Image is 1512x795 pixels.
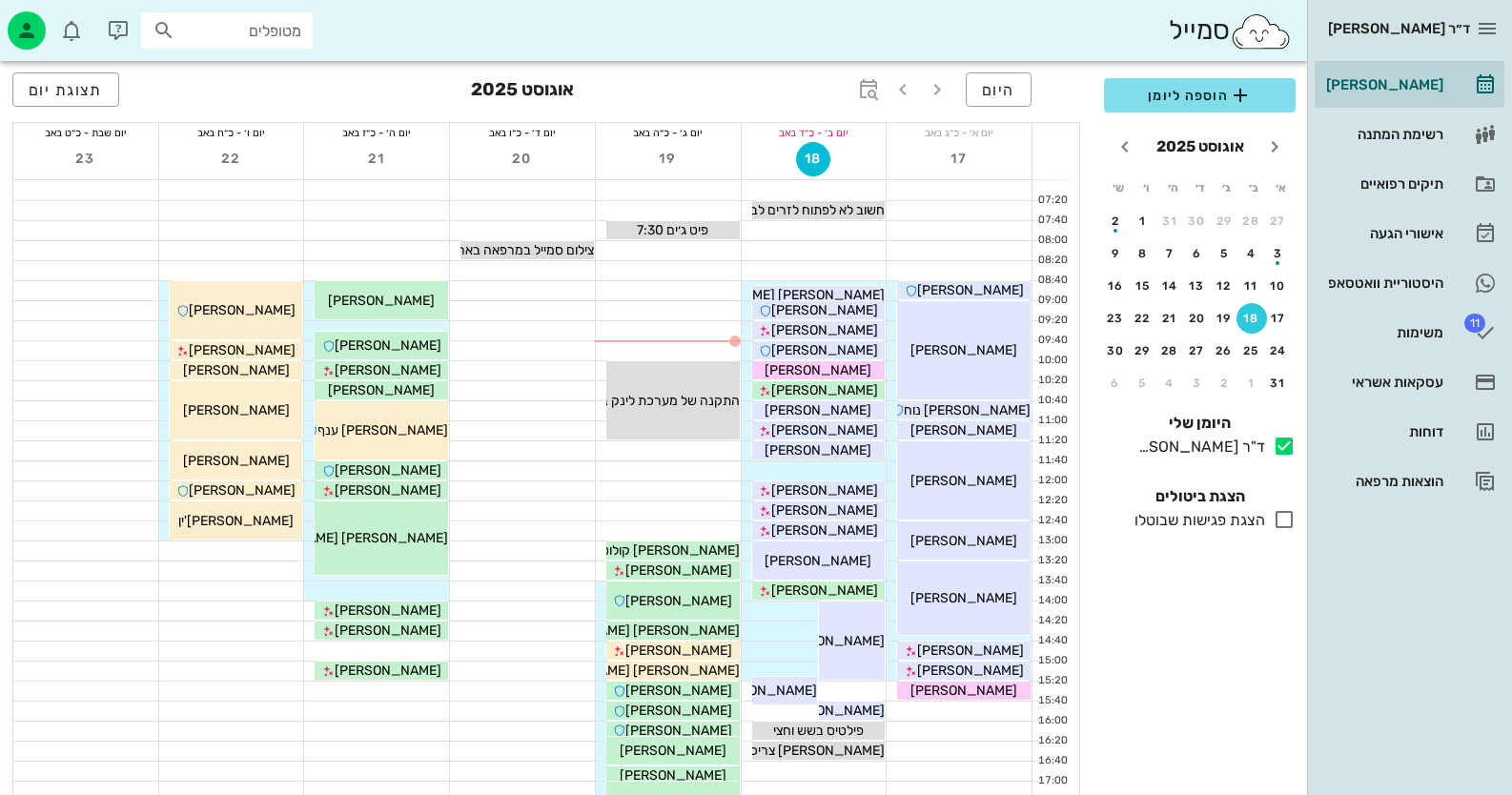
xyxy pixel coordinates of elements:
span: [PERSON_NAME] [778,633,885,649]
button: 2 [1209,368,1239,398]
div: הוצאות מרפאה [1322,474,1443,489]
button: 30 [1100,336,1131,366]
span: [PERSON_NAME] [771,582,878,599]
span: צילום סמייל במרפאה בארבע [443,242,594,258]
a: היסטוריית וואטסאפ [1315,260,1504,306]
div: 15:40 [1032,693,1072,709]
span: תג [56,15,68,27]
div: 9 [1100,247,1131,260]
button: 27 [1263,206,1294,236]
button: 3 [1182,368,1213,398]
span: 21 [359,151,394,167]
div: 2 [1100,214,1131,228]
button: 4 [1154,368,1185,398]
span: [PERSON_NAME] [771,382,878,398]
span: [PERSON_NAME] [910,473,1017,489]
th: ב׳ [1241,172,1266,204]
span: [PERSON_NAME] [765,442,871,459]
div: 11 [1236,279,1267,293]
span: 17 [942,151,976,167]
span: [PERSON_NAME] [625,562,732,579]
span: [PERSON_NAME] [620,767,726,784]
button: 5 [1128,368,1158,398]
a: רשימת המתנה [1315,112,1504,157]
span: [PERSON_NAME] [765,362,871,378]
span: [PERSON_NAME] [PERSON_NAME] [232,530,448,546]
span: [PERSON_NAME] [328,382,435,398]
h4: הצגת ביטולים [1104,485,1296,508]
div: יום שבת - כ״ט באב [13,123,158,142]
div: 08:00 [1032,233,1072,249]
th: ג׳ [1215,172,1239,204]
button: 21 [1154,303,1185,334]
div: 14:00 [1032,593,1072,609]
span: [PERSON_NAME] [910,590,1017,606]
div: 13:20 [1032,553,1072,569]
span: [PERSON_NAME] [335,662,441,679]
div: 15:00 [1032,653,1072,669]
div: 16:40 [1032,753,1072,769]
div: 1 [1128,214,1158,228]
span: [PERSON_NAME] [189,482,296,499]
button: 13 [1182,271,1213,301]
div: יום ה׳ - כ״ז באב [304,123,449,142]
span: הוספה ליומן [1119,84,1280,107]
span: 18 [797,151,829,167]
div: 3 [1263,247,1294,260]
span: [PERSON_NAME] [335,622,441,639]
button: 29 [1209,206,1239,236]
div: הצגת פגישות שבוטלו [1127,509,1265,532]
span: [PERSON_NAME] [PERSON_NAME] [668,287,885,303]
span: [PERSON_NAME] [771,342,878,358]
span: 22 [215,151,249,167]
span: [PERSON_NAME] [335,602,441,619]
div: 16:00 [1032,713,1072,729]
div: 23 [1100,312,1131,325]
button: 6 [1182,238,1213,269]
span: [PERSON_NAME] [625,642,732,659]
span: [PERSON_NAME] ענף [317,422,448,438]
div: 08:40 [1032,273,1072,289]
button: 24 [1263,336,1294,366]
div: 30 [1182,214,1213,228]
div: 27 [1182,344,1213,357]
span: [PERSON_NAME] [910,533,1017,549]
div: היסטוריית וואטסאפ [1322,275,1443,291]
div: 17 [1263,312,1294,325]
button: 14 [1154,271,1185,301]
div: 28 [1236,214,1267,228]
div: 10:40 [1032,393,1072,409]
th: ש׳ [1106,172,1131,204]
span: [PERSON_NAME] [771,502,878,519]
div: 11:20 [1032,433,1072,449]
button: 18 [1236,303,1267,334]
div: 08:20 [1032,253,1072,269]
span: [PERSON_NAME] [PERSON_NAME] [523,622,740,639]
div: 12 [1209,279,1239,293]
span: [PERSON_NAME] [917,282,1024,298]
button: היום [966,72,1032,107]
div: 17:00 [1032,773,1072,789]
span: [PERSON_NAME] נוח [904,402,1031,418]
div: 16:20 [1032,733,1072,749]
div: יום א׳ - כ״ג באב [887,123,1032,142]
div: ד"ר [PERSON_NAME] [1131,436,1265,459]
button: 16 [1100,271,1131,301]
div: 24 [1263,344,1294,357]
button: 23 [1100,303,1131,334]
a: עסקאות אשראי [1315,359,1504,405]
button: 20 [505,142,540,176]
span: [PERSON_NAME] [335,462,441,479]
button: 30 [1182,206,1213,236]
div: 22 [1128,312,1158,325]
div: 12:40 [1032,513,1072,529]
button: 3 [1263,238,1294,269]
div: 8 [1128,247,1158,260]
a: [PERSON_NAME] [1315,62,1504,108]
div: 31 [1263,377,1294,390]
button: 28 [1154,336,1185,366]
button: 4 [1236,238,1267,269]
span: [PERSON_NAME] [910,422,1017,438]
button: 22 [215,142,249,176]
h4: היומן שלי [1104,412,1296,435]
